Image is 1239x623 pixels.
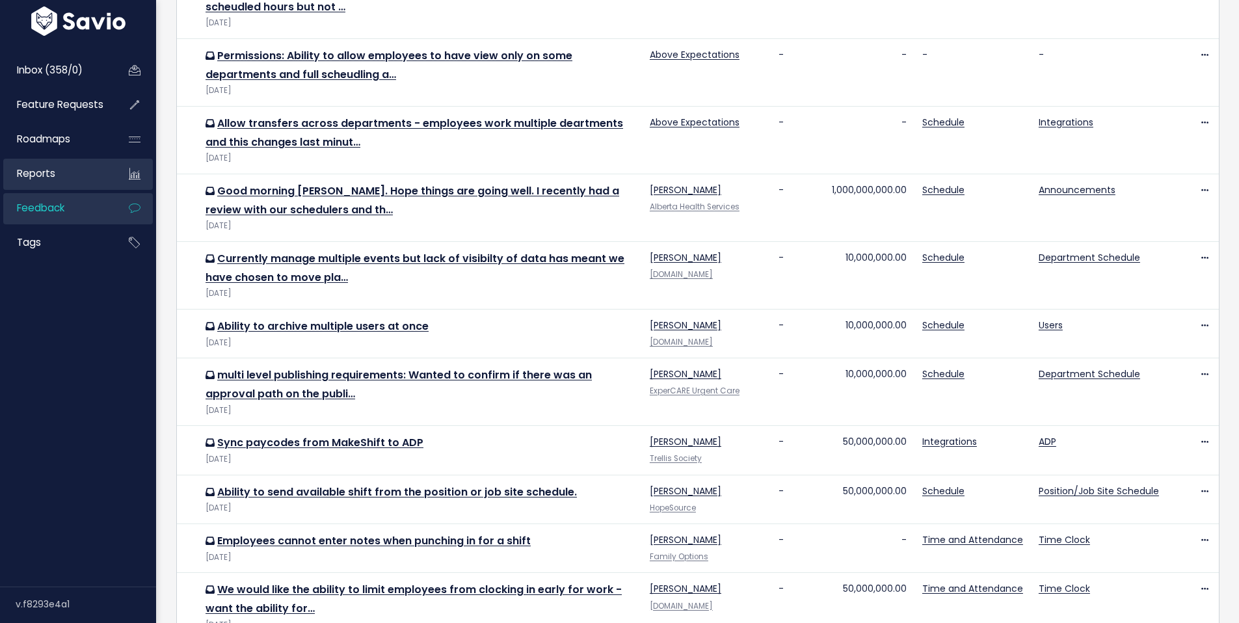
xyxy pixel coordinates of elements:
a: Allow transfers across departments - employees work multiple deartments and this changes last minut… [206,116,623,150]
a: multi level publishing requirements: Wanted to confirm if there was an approval path on the publi… [206,367,592,401]
span: Inbox (358/0) [17,63,83,77]
div: v.f8293e4a1 [16,587,156,621]
div: [DATE] [206,551,634,564]
td: - [771,38,824,106]
a: Inbox (358/0) [3,55,108,85]
td: 10,000,000.00 [824,241,914,309]
td: - [771,358,824,426]
a: Schedule [922,251,965,264]
a: [PERSON_NAME] [650,435,721,448]
div: [DATE] [206,84,634,98]
a: [DOMAIN_NAME] [650,337,713,347]
a: ExperCARE Urgent Care [650,386,739,396]
a: Time and Attendance [922,533,1023,546]
td: 1,000,000,000.00 [824,174,914,241]
span: Roadmaps [17,132,70,146]
a: Schedule [922,183,965,196]
a: Schedule [922,116,965,129]
a: Sync paycodes from MakeShift to ADP [217,435,423,450]
a: Trellis Society [650,453,702,464]
span: Feedback [17,201,64,215]
a: Announcements [1039,183,1115,196]
div: [DATE] [206,287,634,300]
span: Tags [17,235,41,249]
a: Alberta Health Services [650,202,739,212]
div: [DATE] [206,219,634,233]
div: [DATE] [206,16,634,30]
a: Employees cannot enter notes when punching in for a shift [217,533,531,548]
td: - [824,524,914,572]
a: Schedule [922,367,965,380]
a: [PERSON_NAME] [650,484,721,497]
td: - [824,38,914,106]
a: Currently manage multiple events but lack of visibilty of data has meant we have chosen to move pla… [206,251,624,285]
a: Roadmaps [3,124,108,154]
a: HopeSource [650,503,696,513]
a: Integrations [922,435,977,448]
a: [PERSON_NAME] [650,183,721,196]
a: [DOMAIN_NAME] [650,269,713,280]
a: [PERSON_NAME] [650,319,721,332]
a: [PERSON_NAME] [650,251,721,264]
a: Users [1039,319,1063,332]
td: - [771,426,824,475]
a: Time Clock [1039,533,1090,546]
a: Department Schedule [1039,251,1140,264]
div: [DATE] [206,404,634,418]
td: 10,000,000.00 [824,358,914,426]
td: 10,000,000.00 [824,309,914,358]
td: - [914,38,1031,106]
a: Department Schedule [1039,367,1140,380]
a: [PERSON_NAME] [650,582,721,595]
a: Ability to send available shift from the position or job site schedule. [217,484,577,499]
a: ADP [1039,435,1056,448]
a: Tags [3,228,108,258]
a: [PERSON_NAME] [650,533,721,546]
div: [DATE] [206,336,634,350]
a: Feature Requests [3,90,108,120]
a: Time and Attendance [922,582,1023,595]
img: logo-white.9d6f32f41409.svg [28,7,129,36]
a: Integrations [1039,116,1093,129]
td: - [771,524,824,572]
td: - [1031,38,1167,106]
a: Schedule [922,484,965,497]
td: - [771,174,824,241]
td: - [824,106,914,174]
a: Feedback [3,193,108,223]
div: [DATE] [206,152,634,165]
a: Permissions: Ability to allow employees to have view only on some departments and full scheudling a… [206,48,572,82]
span: Feature Requests [17,98,103,111]
span: Reports [17,166,55,180]
td: 50,000,000.00 [824,475,914,524]
a: [DOMAIN_NAME] [650,601,713,611]
div: [DATE] [206,501,634,515]
a: Above Expectations [650,48,739,61]
a: Ability to archive multiple users at once [217,319,429,334]
a: Good morning [PERSON_NAME]. Hope things are going well. I recently had a review with our schedule... [206,183,619,217]
a: Above Expectations [650,116,739,129]
a: Schedule [922,319,965,332]
td: - [771,241,824,309]
td: - [771,309,824,358]
td: - [771,106,824,174]
a: [PERSON_NAME] [650,367,721,380]
div: [DATE] [206,453,634,466]
a: We would like the ability to limit employees from clocking in early for work - want the ability for… [206,582,622,616]
td: 50,000,000.00 [824,426,914,475]
td: - [771,475,824,524]
a: Family Options [650,551,708,562]
a: Time Clock [1039,582,1090,595]
a: Reports [3,159,108,189]
a: Position/Job Site Schedule [1039,484,1159,497]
